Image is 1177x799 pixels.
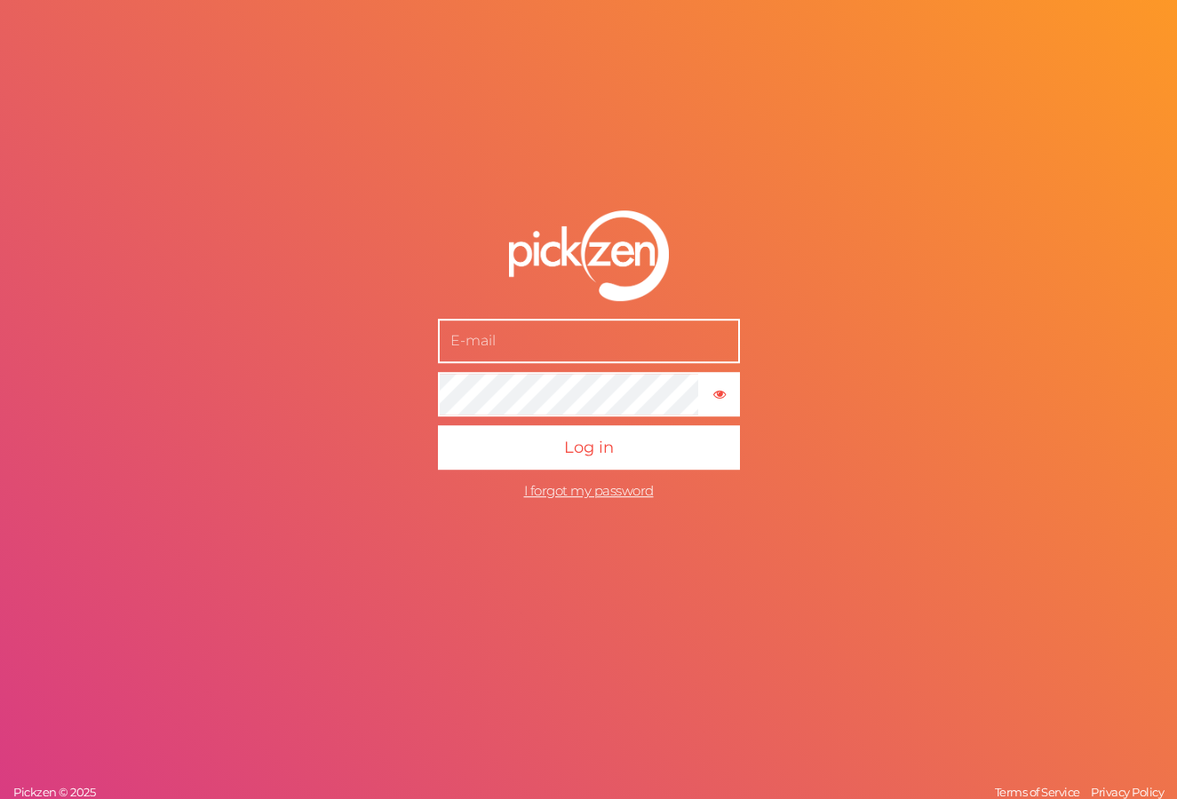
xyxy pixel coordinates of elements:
span: Terms of Service [995,785,1080,799]
input: E-mail [438,319,740,363]
img: pz-logo-white.png [509,210,669,301]
button: Log in [438,425,740,470]
span: Privacy Policy [1091,785,1164,799]
a: Pickzen © 2025 [9,785,99,799]
a: Privacy Policy [1086,785,1168,799]
a: I forgot my password [524,482,654,499]
a: Terms of Service [990,785,1085,799]
span: Log in [564,438,614,457]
